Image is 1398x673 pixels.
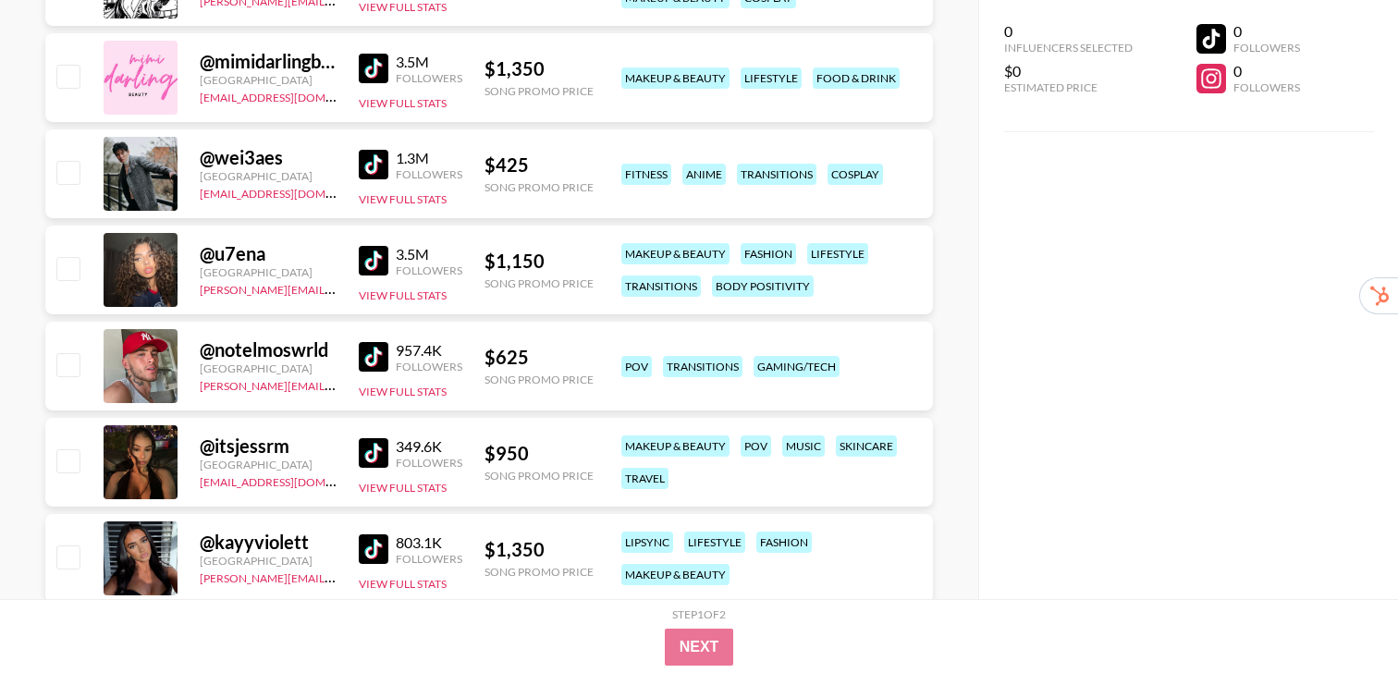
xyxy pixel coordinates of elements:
div: @ mimidarlingbeauty [200,50,337,73]
a: [EMAIL_ADDRESS][DOMAIN_NAME] [200,87,386,104]
div: 957.4K [396,341,462,360]
div: [GEOGRAPHIC_DATA] [200,458,337,471]
div: fitness [621,164,671,185]
div: Followers [396,167,462,181]
div: lipsync [621,532,673,553]
div: lifestyle [741,67,802,89]
div: cosplay [828,164,883,185]
div: gaming/tech [754,356,840,377]
div: $ 1,150 [484,250,594,273]
a: [PERSON_NAME][EMAIL_ADDRESS][DOMAIN_NAME] [200,375,473,393]
button: View Full Stats [359,288,447,302]
div: Followers [1233,80,1300,94]
div: anime [682,164,726,185]
div: Followers [1233,41,1300,55]
div: makeup & beauty [621,67,730,89]
div: 3.5M [396,245,462,263]
div: skincare [836,435,897,457]
div: [GEOGRAPHIC_DATA] [200,265,337,279]
div: @ itsjessrm [200,434,337,458]
div: 3.5M [396,53,462,71]
div: Estimated Price [1004,80,1133,94]
a: [PERSON_NAME][EMAIL_ADDRESS][DOMAIN_NAME] [200,568,473,585]
img: TikTok [359,342,388,372]
div: $ 625 [484,346,594,369]
div: makeup & beauty [621,564,730,585]
div: makeup & beauty [621,435,730,457]
div: Step 1 of 2 [672,607,726,621]
div: 349.6K [396,437,462,456]
iframe: Drift Widget Chat Controller [1306,581,1376,651]
div: music [782,435,825,457]
div: $ 1,350 [484,538,594,561]
div: [GEOGRAPHIC_DATA] [200,169,337,183]
div: pov [741,435,771,457]
div: [GEOGRAPHIC_DATA] [200,73,337,87]
img: TikTok [359,246,388,275]
div: Song Promo Price [484,180,594,194]
div: Followers [396,456,462,470]
button: Next [665,629,734,666]
div: $ 425 [484,153,594,177]
div: @ wei3aes [200,146,337,169]
div: [GEOGRAPHIC_DATA] [200,554,337,568]
div: Song Promo Price [484,565,594,579]
a: [EMAIL_ADDRESS][DOMAIN_NAME] [200,183,386,201]
div: lifestyle [807,243,868,264]
div: transitions [621,275,701,297]
div: food & drink [813,67,900,89]
button: View Full Stats [359,96,447,110]
button: View Full Stats [359,577,447,591]
button: View Full Stats [359,192,447,206]
div: travel [621,468,668,489]
div: 803.1K [396,533,462,552]
button: View Full Stats [359,481,447,495]
div: $ 950 [484,442,594,465]
div: @ kayyviolett [200,531,337,554]
a: [EMAIL_ADDRESS][DOMAIN_NAME] [200,471,386,489]
div: Followers [396,552,462,566]
div: pov [621,356,652,377]
div: $ 1,350 [484,57,594,80]
div: 1.3M [396,149,462,167]
button: View Full Stats [359,385,447,398]
a: [PERSON_NAME][EMAIL_ADDRESS][DOMAIN_NAME] [200,279,473,297]
div: Song Promo Price [484,469,594,483]
div: @ notelmoswrld [200,338,337,361]
div: transitions [663,356,742,377]
div: Followers [396,360,462,373]
div: Influencers Selected [1004,41,1133,55]
div: Song Promo Price [484,276,594,290]
div: Followers [396,71,462,85]
div: transitions [737,164,816,185]
img: TikTok [359,150,388,179]
div: @ u7ena [200,242,337,265]
div: body positivity [712,275,814,297]
div: $0 [1004,62,1133,80]
div: 0 [1004,22,1133,41]
div: [GEOGRAPHIC_DATA] [200,361,337,375]
div: fashion [756,532,812,553]
div: Song Promo Price [484,373,594,386]
img: TikTok [359,438,388,468]
div: 0 [1233,22,1300,41]
div: Song Promo Price [484,84,594,98]
div: fashion [741,243,796,264]
img: TikTok [359,534,388,564]
div: Followers [396,263,462,277]
div: makeup & beauty [621,243,730,264]
div: 0 [1233,62,1300,80]
div: lifestyle [684,532,745,553]
img: TikTok [359,54,388,83]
